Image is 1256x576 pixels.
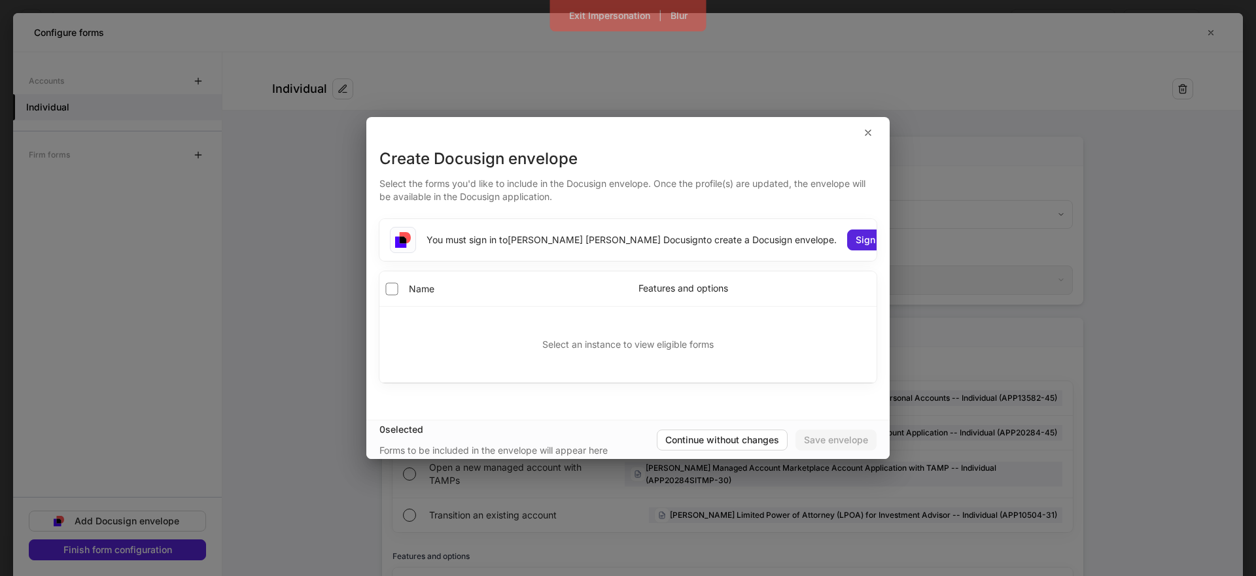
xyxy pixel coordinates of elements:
div: 0 selected [379,423,657,436]
th: Features and options [628,271,877,307]
div: Sign in [856,235,886,245]
div: Create Docusign envelope [379,148,877,169]
span: Name [409,282,434,296]
button: Continue without changes [657,430,788,450]
div: Exit Impersonation [569,11,650,20]
p: Select an instance to view eligible forms [542,338,714,351]
div: Forms to be included in the envelope will appear here [379,444,608,457]
div: Select the forms you'd like to include in the Docusign envelope. Once the profile(s) are updated,... [379,169,877,203]
div: Continue without changes [665,435,779,445]
div: Blur [671,11,688,20]
div: You must sign in to [PERSON_NAME] [PERSON_NAME] Docusign to create a Docusign envelope. [427,233,837,246]
button: Sign in [847,229,894,250]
